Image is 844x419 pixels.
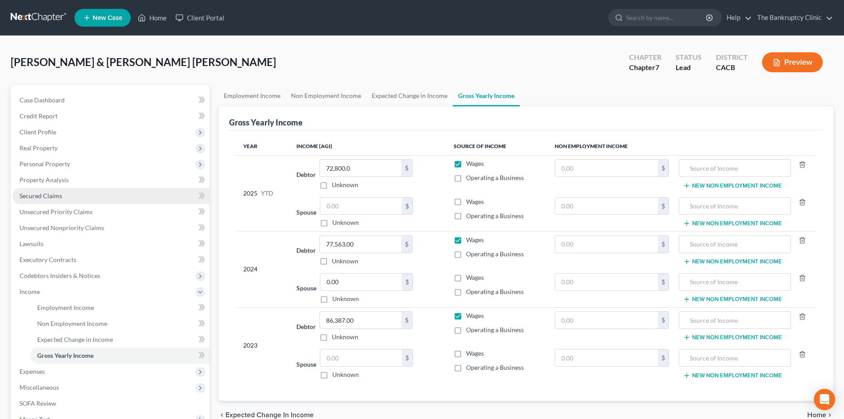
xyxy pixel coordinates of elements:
[261,189,273,198] span: YTD
[683,296,782,303] button: New Non Employment Income
[296,360,316,369] label: Spouse
[320,198,402,215] input: 0.00
[19,176,69,184] span: Property Analysis
[684,274,786,290] input: Source of Income
[466,349,484,357] span: Wages
[19,240,43,247] span: Lawsuits
[320,274,402,290] input: 0.00
[814,389,835,410] div: Open Intercom Messenger
[320,349,402,366] input: 0.00
[332,257,358,266] label: Unknown
[19,192,62,200] span: Secured Claims
[658,198,669,215] div: $
[684,160,786,176] input: Source of Income
[826,411,833,419] i: chevron_right
[658,312,669,329] div: $
[683,182,782,189] button: New Non Employment Income
[401,160,412,176] div: $
[30,300,210,316] a: Employment Income
[332,180,358,189] label: Unknown
[453,85,520,106] a: Gross Yearly Income
[555,274,658,290] input: 0.00
[289,137,446,155] th: Income (AGI)
[466,326,524,333] span: Operating a Business
[716,52,748,63] div: District
[555,160,658,176] input: 0.00
[658,274,669,290] div: $
[37,352,93,359] span: Gross Yearly Income
[716,63,748,73] div: CACB
[683,258,782,265] button: New Non Employment Income
[466,274,484,281] span: Wages
[402,274,412,290] div: $
[12,204,210,220] a: Unsecured Priority Claims
[226,411,314,419] span: Expected Change in Income
[19,288,40,295] span: Income
[171,10,229,26] a: Client Portal
[658,236,669,253] div: $
[629,63,661,73] div: Chapter
[19,256,76,263] span: Executory Contracts
[19,384,59,391] span: Miscellaneous
[296,170,316,179] label: Debtor
[19,224,104,231] span: Unsecured Nonpriority Claims
[658,349,669,366] div: $
[12,172,210,188] a: Property Analysis
[19,399,56,407] span: SOFA Review
[466,174,524,181] span: Operating a Business
[658,160,669,176] div: $
[683,334,782,341] button: New Non Employment Income
[555,236,658,253] input: 0.00
[466,236,484,243] span: Wages
[12,252,210,268] a: Executory Contracts
[320,160,401,176] input: 0.00
[37,320,107,327] span: Non Employment Income
[466,312,484,319] span: Wages
[332,333,358,341] label: Unknown
[332,370,359,379] label: Unknown
[243,235,282,303] div: 2024
[332,294,359,303] label: Unknown
[548,137,816,155] th: Non Employment Income
[296,322,316,331] label: Debtor
[466,364,524,371] span: Operating a Business
[466,250,524,258] span: Operating a Business
[684,198,786,215] input: Source of Income
[19,272,100,279] span: Codebtors Insiders & Notices
[37,304,94,311] span: Employment Income
[320,236,401,253] input: 0.00
[402,349,412,366] div: $
[37,336,113,343] span: Expected Change in Income
[218,85,286,106] a: Employment Income
[466,160,484,167] span: Wages
[11,55,276,68] span: [PERSON_NAME] & [PERSON_NAME] [PERSON_NAME]
[12,220,210,236] a: Unsecured Nonpriority Claims
[236,137,289,155] th: Year
[655,63,659,71] span: 7
[12,396,210,411] a: SOFA Review
[30,332,210,348] a: Expected Change in Income
[296,246,316,255] label: Debtor
[19,96,65,104] span: Case Dashboard
[401,236,412,253] div: $
[218,411,226,419] i: chevron_left
[555,312,658,329] input: 0.00
[401,312,412,329] div: $
[133,10,171,26] a: Home
[626,9,707,26] input: Search by name...
[286,85,366,106] a: Non Employment Income
[762,52,823,72] button: Preview
[243,311,282,379] div: 2023
[30,348,210,364] a: Gross Yearly Income
[320,312,401,329] input: 0.00
[676,52,702,63] div: Status
[93,15,122,21] span: New Case
[296,208,316,217] label: Spouse
[366,85,453,106] a: Expected Change in Income
[19,128,56,136] span: Client Profile
[466,212,524,219] span: Operating a Business
[12,188,210,204] a: Secured Claims
[296,283,316,293] label: Spouse
[722,10,752,26] a: Help
[684,312,786,329] input: Source of Income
